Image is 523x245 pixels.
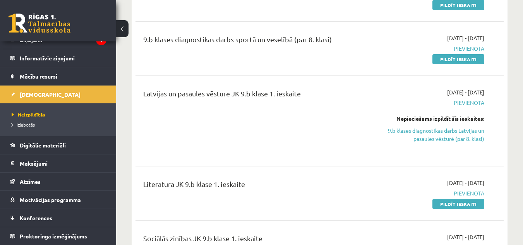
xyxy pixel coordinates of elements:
[12,121,108,128] a: Izlabotās
[20,91,81,98] span: [DEMOGRAPHIC_DATA]
[12,111,45,118] span: Neizpildītās
[10,67,106,85] a: Mācību resursi
[432,54,484,64] a: Pildīt ieskaiti
[10,191,106,209] a: Motivācijas programma
[143,179,367,193] div: Literatūra JK 9.b klase 1. ieskaite
[20,49,106,67] legend: Informatīvie ziņojumi
[378,45,484,53] span: Pievienota
[447,34,484,42] span: [DATE] - [DATE]
[447,179,484,187] span: [DATE] - [DATE]
[12,111,108,118] a: Neizpildītās
[432,199,484,209] a: Pildīt ieskaiti
[10,86,106,103] a: [DEMOGRAPHIC_DATA]
[20,178,41,185] span: Atzīmes
[143,88,367,103] div: Latvijas un pasaules vēsture JK 9.b klase 1. ieskaite
[20,142,66,149] span: Digitālie materiāli
[10,49,106,67] a: Informatīvie ziņojumi
[20,196,81,203] span: Motivācijas programma
[20,73,57,80] span: Mācību resursi
[10,136,106,154] a: Digitālie materiāli
[10,227,106,245] a: Proktoringa izmēģinājums
[447,88,484,96] span: [DATE] - [DATE]
[378,127,484,143] a: 9.b klases diagnostikas darbs Latvijas un pasaules vēsturē (par 8. klasi)
[378,189,484,197] span: Pievienota
[12,122,35,128] span: Izlabotās
[20,214,52,221] span: Konferences
[10,209,106,227] a: Konferences
[447,233,484,241] span: [DATE] - [DATE]
[10,173,106,190] a: Atzīmes
[378,99,484,107] span: Pievienota
[378,115,484,123] div: Nepieciešams izpildīt šīs ieskaites:
[20,233,87,240] span: Proktoringa izmēģinājums
[20,154,106,172] legend: Maksājumi
[143,34,367,48] div: 9.b klases diagnostikas darbs sportā un veselībā (par 8. klasi)
[9,14,70,33] a: Rīgas 1. Tālmācības vidusskola
[10,154,106,172] a: Maksājumi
